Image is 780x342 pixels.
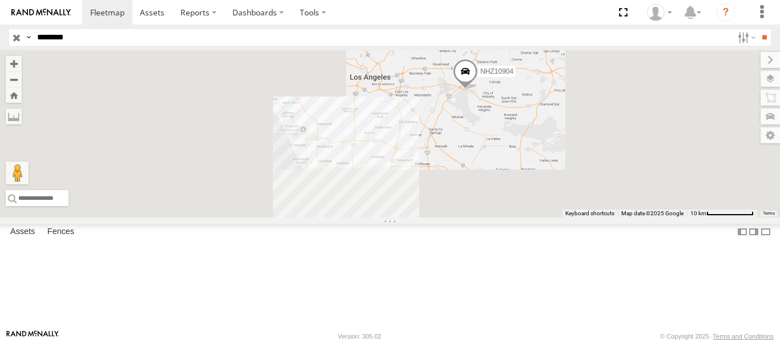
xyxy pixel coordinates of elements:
a: Visit our Website [6,331,59,342]
label: Hide Summary Table [760,224,771,240]
label: Search Filter Options [733,29,758,46]
label: Measure [6,108,22,124]
button: Keyboard shortcuts [565,210,614,218]
img: rand-logo.svg [11,9,71,17]
label: Search Query [24,29,33,46]
button: Zoom Home [6,87,22,103]
label: Assets [5,224,41,240]
label: Fences [42,224,80,240]
button: Drag Pegman onto the map to open Street View [6,162,29,184]
button: Zoom in [6,56,22,71]
button: Map scale: 10 km per 79 pixels [687,210,757,218]
a: Terms and Conditions [713,333,774,340]
span: NHZ10904 [480,67,513,75]
label: Dock Summary Table to the Left [737,224,748,240]
div: Version: 305.02 [338,333,381,340]
label: Map Settings [761,127,780,143]
i: ? [717,3,735,22]
label: Dock Summary Table to the Right [748,224,759,240]
div: © Copyright 2025 - [660,333,774,340]
button: Zoom out [6,71,22,87]
div: Zulema McIntosch [643,4,676,21]
span: Map data ©2025 Google [621,210,683,216]
a: Terms [763,211,775,216]
span: 10 km [690,210,706,216]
